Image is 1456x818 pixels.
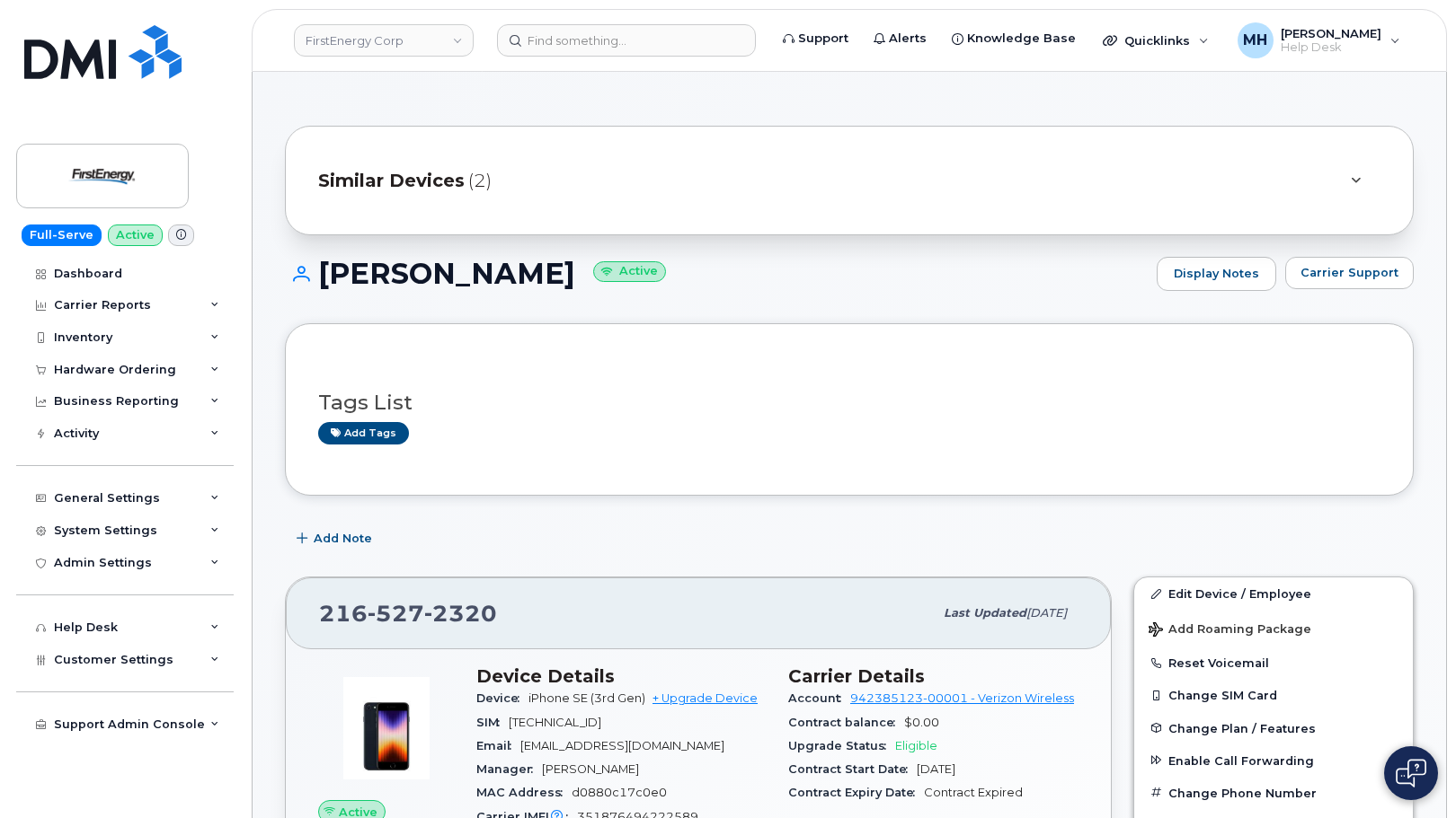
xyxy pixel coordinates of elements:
button: Add Note [285,523,387,555]
span: [PERSON_NAME] [542,762,639,776]
span: Account [788,691,850,705]
h3: Tags List [318,391,1381,414]
span: Manager [476,762,542,776]
span: Similar Devices [318,168,465,194]
button: Enable Call Forwarding [1134,744,1413,777]
span: Add Note [314,530,372,547]
span: Contract balance [788,716,904,729]
span: [TECHNICAL_ID] [509,716,601,729]
span: MAC Address [476,786,572,799]
span: Enable Call Forwarding [1168,753,1314,767]
a: Add tags [318,422,409,444]
span: Contract Expiry Date [788,786,924,799]
h3: Device Details [476,665,767,687]
span: Contract Start Date [788,762,917,776]
button: Change SIM Card [1134,679,1413,711]
button: Change Phone Number [1134,777,1413,809]
span: Email [476,739,520,752]
span: [DATE] [1026,606,1067,620]
h3: Carrier Details [788,665,1079,687]
span: Last updated [944,606,1026,620]
img: image20231002-3703462-1angbar.jpeg [333,674,440,782]
span: SIM [476,716,509,729]
small: Active [593,261,666,282]
span: d0880c17c0e0 [572,786,667,799]
span: Add Roaming Package [1149,622,1311,639]
span: Eligible [895,739,937,752]
button: Add Roaming Package [1134,610,1413,646]
img: Open chat [1396,759,1426,787]
span: $0.00 [904,716,939,729]
a: Edit Device / Employee [1134,577,1413,610]
button: Carrier Support [1285,257,1414,289]
span: [DATE] [917,762,955,776]
span: Device [476,691,528,705]
span: [EMAIL_ADDRESS][DOMAIN_NAME] [520,739,724,752]
h1: [PERSON_NAME] [285,258,1148,289]
a: + Upgrade Device [653,691,758,705]
button: Change Plan / Features [1134,712,1413,744]
span: Change Plan / Features [1168,721,1316,734]
span: 216 [319,600,497,627]
span: Upgrade Status [788,739,895,752]
span: (2) [468,168,492,194]
span: 527 [368,600,424,627]
button: Reset Voicemail [1134,646,1413,679]
span: Carrier Support [1301,264,1398,281]
a: Display Notes [1157,257,1276,291]
span: iPhone SE (3rd Gen) [528,691,645,705]
span: Contract Expired [924,786,1023,799]
span: 2320 [424,600,497,627]
a: 942385123-00001 - Verizon Wireless [850,691,1074,705]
